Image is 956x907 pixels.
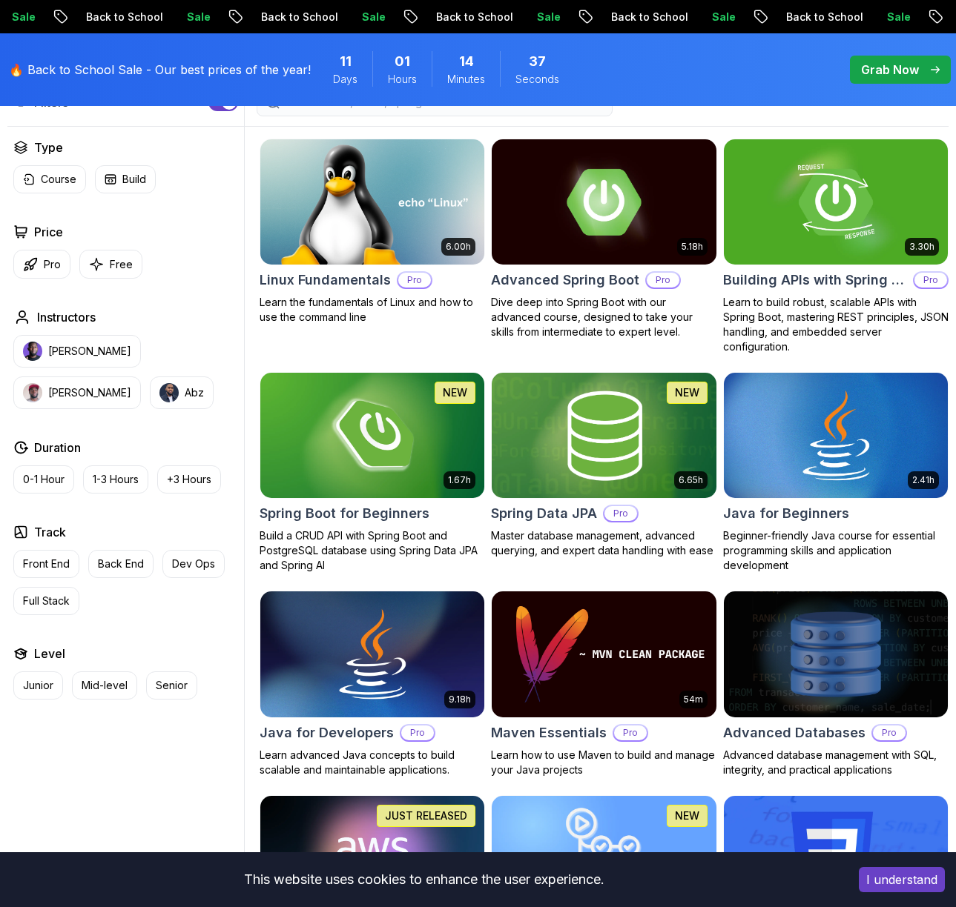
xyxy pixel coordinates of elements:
span: 1 Hours [395,51,410,72]
p: Dev Ops [172,557,215,571]
h2: Duration [34,439,81,456]
p: Learn how to use Maven to build and manage your Java projects [491,748,716,777]
a: Spring Boot for Beginners card1.67hNEWSpring Boot for BeginnersBuild a CRUD API with Spring Boot ... [260,372,485,573]
img: Advanced Spring Boot card [492,139,716,265]
h2: Spring Data JPA [491,503,597,524]
p: Grab Now [861,61,919,79]
button: Back End [88,550,154,578]
h2: Building APIs with Spring Boot [723,270,907,290]
p: Mid-level [82,678,128,693]
a: Linux Fundamentals card6.00hLinux FundamentalsProLearn the fundamentals of Linux and how to use t... [260,139,485,325]
button: Course [13,165,86,193]
h2: Instructors [37,308,96,326]
button: Accept cookies [859,867,945,892]
p: Free [110,257,133,272]
h2: Linux Fundamentals [260,270,391,290]
p: Learn to build robust, scalable APIs with Spring Boot, mastering REST principles, JSON handling, ... [723,295,949,354]
p: Course [41,172,76,187]
a: Building APIs with Spring Boot card3.30hBuilding APIs with Spring BootProLearn to build robust, s... [723,139,949,354]
p: Sale [347,10,395,24]
p: Back to School [246,10,347,24]
p: Dive deep into Spring Boot with our advanced course, designed to take your skills from intermedia... [491,295,716,339]
h2: Level [34,645,65,662]
p: Learn advanced Java concepts to build scalable and maintainable applications. [260,748,485,777]
img: instructor img [23,383,42,402]
p: [PERSON_NAME] [48,344,131,359]
button: Junior [13,671,63,700]
p: NEW [443,385,467,400]
p: 1-3 Hours [93,472,139,487]
img: instructor img [23,342,42,361]
img: Java for Beginners card [724,373,948,498]
p: Back to School [596,10,697,24]
span: 14 Minutes [459,51,474,72]
img: instructor img [159,383,179,402]
button: 0-1 Hour [13,465,74,494]
p: Sale [872,10,920,24]
p: 🔥 Back to School Sale - Our best prices of the year! [9,61,311,79]
p: Build [122,172,146,187]
p: Front End [23,557,70,571]
a: Advanced Spring Boot card5.18hAdvanced Spring BootProDive deep into Spring Boot with our advanced... [491,139,716,339]
p: Pro [614,725,647,740]
button: instructor img[PERSON_NAME] [13,335,141,368]
p: 9.18h [449,694,471,705]
a: Spring Data JPA card6.65hNEWSpring Data JPAProMaster database management, advanced querying, and ... [491,372,716,558]
p: 54m [684,694,703,705]
p: Back to School [771,10,872,24]
p: Build a CRUD API with Spring Boot and PostgreSQL database using Spring Data JPA and Spring AI [260,528,485,573]
a: Advanced Databases cardAdvanced DatabasesProAdvanced database management with SQL, integrity, and... [723,591,949,777]
span: Days [333,72,357,87]
p: 2.41h [912,474,934,486]
p: NEW [675,385,699,400]
a: Maven Essentials card54mMaven EssentialsProLearn how to use Maven to build and manage your Java p... [491,591,716,777]
img: Building APIs with Spring Boot card [724,139,948,265]
button: Front End [13,550,79,578]
p: NEW [675,808,699,823]
p: Beginner-friendly Java course for essential programming skills and application development [723,528,949,573]
button: Pro [13,250,70,279]
p: [PERSON_NAME] [48,385,131,400]
div: This website uses cookies to enhance the user experience. [11,863,837,896]
p: 6.00h [446,241,471,253]
a: Java for Developers card9.18hJava for DevelopersProLearn advanced Java concepts to build scalable... [260,591,485,777]
span: Hours [388,72,417,87]
button: Mid-level [72,671,137,700]
p: Pro [914,273,947,288]
button: instructor imgAbz [150,376,214,409]
p: Pro [604,506,637,521]
h2: Type [34,139,63,156]
p: 0-1 Hour [23,472,65,487]
button: Dev Ops [162,550,225,578]
p: Master database management, advanced querying, and expert data handling with ease [491,528,716,558]
p: Back to School [71,10,172,24]
button: Senior [146,671,197,700]
button: 1-3 Hours [83,465,148,494]
p: Learn the fundamentals of Linux and how to use the command line [260,295,485,325]
a: Java for Beginners card2.41hJava for BeginnersBeginner-friendly Java course for essential program... [723,372,949,573]
p: JUST RELEASED [385,808,467,823]
h2: Advanced Databases [723,722,866,743]
button: Build [95,165,156,193]
p: Pro [44,257,61,272]
h2: Spring Boot for Beginners [260,503,429,524]
h2: Track [34,523,66,541]
p: Pro [873,725,906,740]
p: Senior [156,678,188,693]
h2: Java for Beginners [723,503,849,524]
h2: Advanced Spring Boot [491,270,639,290]
p: Pro [647,273,679,288]
h2: Price [34,223,63,241]
p: Sale [697,10,745,24]
p: 6.65h [679,474,703,486]
p: 3.30h [909,241,934,253]
span: Seconds [515,72,559,87]
p: Back End [98,557,144,571]
p: +3 Hours [167,472,211,487]
p: Full Stack [23,594,70,608]
button: Free [79,250,142,279]
p: Junior [23,678,53,693]
p: Pro [398,273,431,288]
p: Sale [522,10,570,24]
p: 5.18h [682,241,703,253]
